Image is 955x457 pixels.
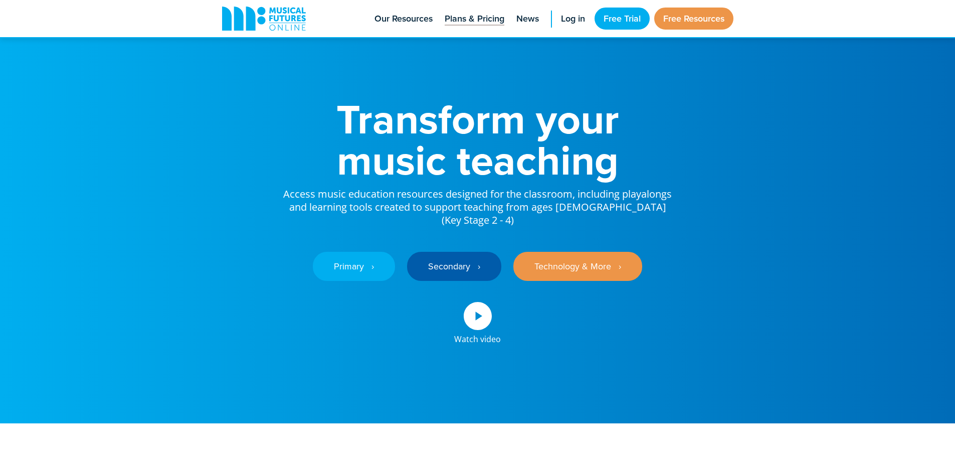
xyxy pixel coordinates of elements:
[595,8,650,30] a: Free Trial
[374,12,433,26] span: Our Resources
[313,252,395,281] a: Primary ‎‏‏‎ ‎ ›
[407,252,501,281] a: Secondary ‎‏‏‎ ‎ ›
[282,98,673,181] h1: Transform your music teaching
[513,252,642,281] a: Technology & More ‎‏‏‎ ‎ ›
[654,8,733,30] a: Free Resources
[516,12,539,26] span: News
[445,12,504,26] span: Plans & Pricing
[454,330,501,343] div: Watch video
[282,181,673,227] p: Access music education resources designed for the classroom, including playalongs and learning to...
[561,12,585,26] span: Log in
